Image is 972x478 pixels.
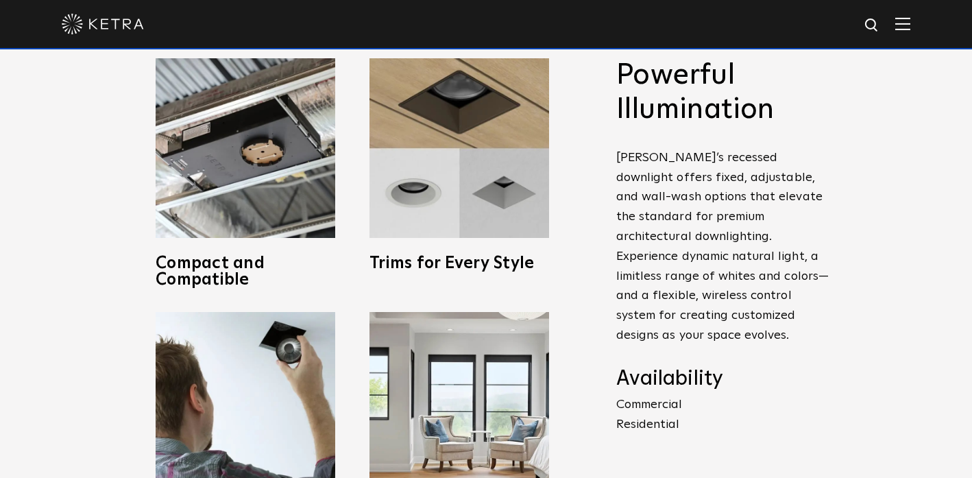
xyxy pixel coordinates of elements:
[62,14,144,34] img: ketra-logo-2019-white
[156,58,335,238] img: compact-and-copatible
[616,395,829,435] p: Commercial Residential
[156,255,335,288] h3: Compact and Compatible
[369,58,549,238] img: trims-for-every-style
[369,255,549,272] h3: Trims for Every Style
[895,17,910,30] img: Hamburger%20Nav.svg
[864,17,881,34] img: search icon
[616,148,829,346] p: [PERSON_NAME]’s recessed downlight offers fixed, adjustable, and wall-wash options that elevate t...
[616,366,829,392] h4: Availability
[616,58,829,128] h2: Powerful Illumination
